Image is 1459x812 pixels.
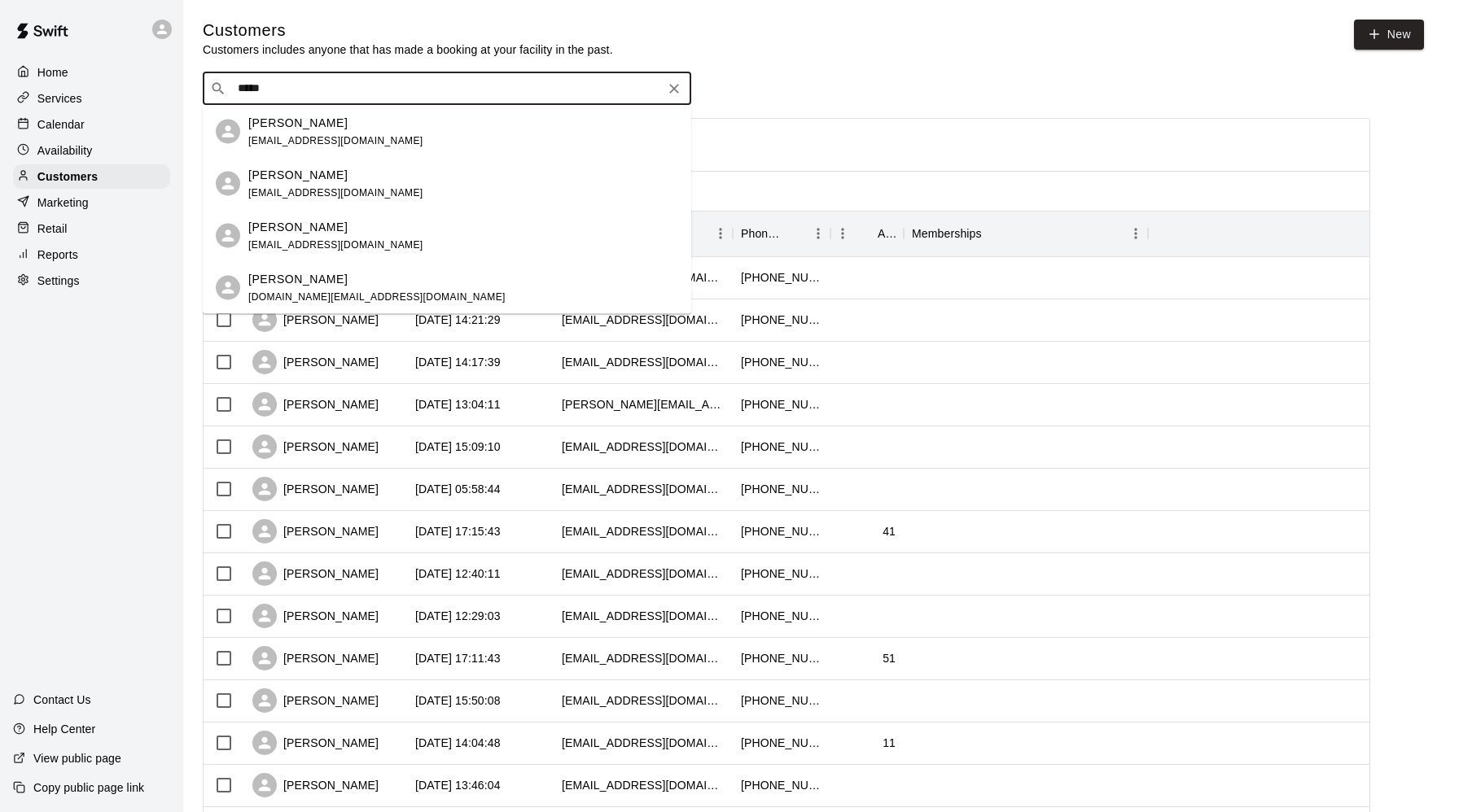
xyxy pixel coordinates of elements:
div: quirogasabrina@yahoo.com [562,523,725,539]
a: Marketing [13,190,170,215]
div: 2025-09-08 15:50:08 [415,692,501,709]
div: [PERSON_NAME] [252,688,379,713]
div: Age [830,211,904,256]
div: [PERSON_NAME] [252,731,379,755]
div: [PERSON_NAME] [252,392,379,417]
div: Phone Number [733,211,830,256]
p: Retail [37,220,68,237]
div: Search customers by name or email [203,72,691,105]
div: ccun001@gmail.com [562,565,725,582]
p: View public page [33,750,121,766]
div: joeyg.707@gmail.com [562,481,725,497]
div: monique.corren@gmail.com [562,396,725,413]
div: narodny@gmail.com [562,439,725,455]
div: Reports [13,242,170,267]
div: karenlynnwebb10@gmail.com [562,777,725,793]
div: [PERSON_NAME] [252,604,379,628]
a: Home [13,60,170,85]
div: +14153424489 [741,439,822,455]
p: [PERSON_NAME] [248,114,348,131]
div: 2025-09-10 15:09:10 [415,439,501,455]
div: [PERSON_NAME] [252,646,379,670]
div: Phone Number [741,211,783,256]
div: 2025-09-08 13:46:04 [415,777,501,793]
div: +18089785008 [741,692,822,709]
div: Memberships [904,211,1148,256]
div: +16506192964 [741,777,822,793]
div: Memberships [912,211,982,256]
div: [PERSON_NAME] [252,434,379,459]
div: Zander Fischer [216,120,240,144]
p: Copy public page link [33,779,144,796]
p: Calendar [37,116,85,133]
p: [PERSON_NAME] [248,166,348,183]
div: Retail [13,216,170,241]
h5: Customers [203,20,613,41]
p: Reports [37,247,78,263]
div: Nick Fischer [216,224,240,248]
div: +18589457085 [741,269,822,286]
p: Help Center [33,721,95,737]
p: [PERSON_NAME] [248,270,348,287]
p: Services [37,90,82,107]
div: 41 [883,523,896,539]
div: +14156062667 [741,312,822,328]
a: Customers [13,164,170,189]
div: 2025-09-09 12:40:11 [415,565,501,582]
button: Sort [783,222,806,245]
div: 2025-09-10 05:58:44 [415,481,501,497]
div: 2025-09-08 14:04:48 [415,735,501,751]
div: 51 [883,650,896,666]
div: +14158197122 [741,481,822,497]
div: Zander Fischer [216,172,240,196]
p: [PERSON_NAME] [248,218,348,235]
div: Email [554,211,733,256]
div: 2025-09-09 17:15:43 [415,523,501,539]
div: [PERSON_NAME] [252,477,379,501]
button: Menu [806,221,830,246]
button: Clear [663,77,686,100]
div: 2025-09-11 13:04:11 [415,396,501,413]
span: [DOMAIN_NAME][EMAIL_ADDRESS][DOMAIN_NAME] [248,290,506,302]
a: Availability [13,138,170,163]
button: Menu [708,221,733,246]
div: rgmyers26@yahoo.com [562,650,725,666]
div: +17022817927 [741,523,822,539]
span: [EMAIL_ADDRESS][DOMAIN_NAME] [248,134,423,146]
button: Sort [982,222,1005,245]
div: 2025-09-11 14:21:29 [415,312,501,328]
div: arianadwebb@yahoo.com [562,608,725,624]
div: [PERSON_NAME] [252,519,379,544]
p: Settings [37,273,80,289]
div: jrmariano12@gmail.com [562,692,725,709]
p: Availability [37,142,93,159]
div: +18583568015 [741,608,822,624]
div: +13034087844 [741,354,822,370]
a: Settings [13,268,170,293]
div: [PERSON_NAME] [252,350,379,374]
div: [PERSON_NAME] [252,308,379,332]
button: Menu [1124,221,1148,246]
p: Customers includes anyone that has made a booking at your facility in the past. [203,41,613,58]
div: Services [13,86,170,111]
div: 2025-09-08 17:11:43 [415,650,501,666]
div: +14152797642 [741,735,822,751]
div: +14152502561 [741,650,822,666]
div: katecvitt@gmail.com [562,354,725,370]
span: [EMAIL_ADDRESS][DOMAIN_NAME] [248,238,423,250]
div: [PERSON_NAME] [252,561,379,586]
a: New [1354,20,1424,50]
p: Customers [37,168,98,185]
div: [PERSON_NAME] [252,773,379,797]
div: hneidlinger@gmail.com [562,735,725,751]
button: Sort [855,222,878,245]
div: +14153597697 [741,565,822,582]
a: Calendar [13,112,170,137]
button: Menu [830,221,855,246]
